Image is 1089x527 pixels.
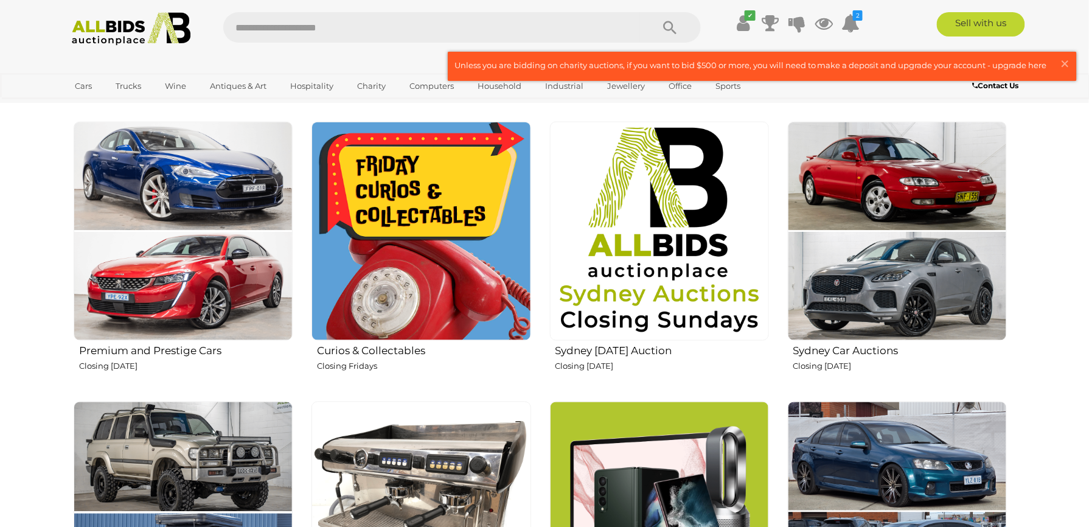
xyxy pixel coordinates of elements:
[470,76,529,96] a: Household
[549,121,769,392] a: Sydney [DATE] Auction Closing [DATE]
[841,12,860,34] a: 2
[853,10,863,21] i: 2
[787,121,1007,392] a: Sydney Car Auctions Closing [DATE]
[108,76,149,96] a: Trucks
[317,342,531,357] h2: Curios & Collectables
[311,121,531,392] a: Curios & Collectables Closing Fridays
[67,96,169,116] a: [GEOGRAPHIC_DATA]
[599,76,653,96] a: Jewellery
[311,122,531,341] img: Curios & Collectables
[79,360,293,374] p: Closing [DATE]
[550,122,769,341] img: Sydney Sunday Auction
[937,12,1025,37] a: Sell with us
[349,76,394,96] a: Charity
[402,76,462,96] a: Computers
[788,122,1007,341] img: Sydney Car Auctions
[282,76,341,96] a: Hospitality
[202,76,274,96] a: Antiques & Art
[708,76,748,96] a: Sports
[973,81,1019,90] b: Contact Us
[79,342,293,357] h2: Premium and Prestige Cars
[73,121,293,392] a: Premium and Prestige Cars Closing [DATE]
[157,76,194,96] a: Wine
[67,76,100,96] a: Cars
[973,79,1022,92] a: Contact Us
[537,76,591,96] a: Industrial
[74,122,293,341] img: Premium and Prestige Cars
[555,342,769,357] h2: Sydney [DATE] Auction
[793,360,1007,374] p: Closing [DATE]
[317,360,531,374] p: Closing Fridays
[1060,52,1071,75] span: ×
[555,360,769,374] p: Closing [DATE]
[734,12,753,34] a: ✔
[793,342,1007,357] h2: Sydney Car Auctions
[745,10,756,21] i: ✔
[65,12,197,46] img: Allbids.com.au
[640,12,701,43] button: Search
[661,76,700,96] a: Office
